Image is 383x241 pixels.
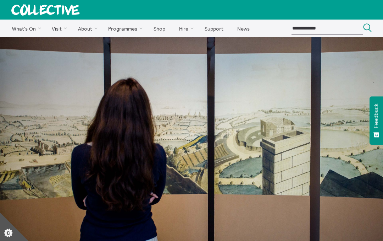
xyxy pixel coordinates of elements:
a: What's On [6,20,44,37]
a: Programmes [102,20,146,37]
a: About [72,20,101,37]
span: Feedback [373,103,379,128]
a: News [231,20,256,37]
a: Shop [147,20,171,37]
button: Feedback - Show survey [370,96,383,145]
a: Hire [173,20,197,37]
a: Visit [46,20,71,37]
a: Support [198,20,229,37]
